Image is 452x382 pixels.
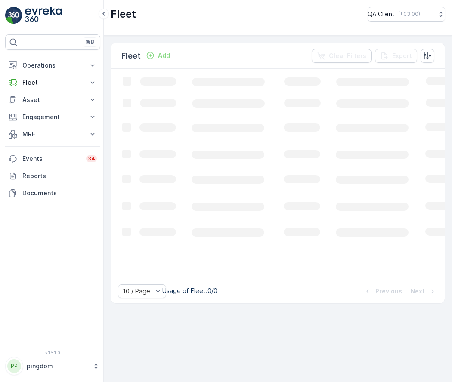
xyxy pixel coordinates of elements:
[22,113,83,121] p: Engagement
[121,50,141,62] p: Fleet
[22,189,97,197] p: Documents
[22,78,83,87] p: Fleet
[7,359,21,373] div: PP
[368,7,445,22] button: QA Client(+03:00)
[22,61,83,70] p: Operations
[111,7,136,21] p: Fleet
[368,10,395,18] p: QA Client
[5,357,100,375] button: PPpingdom
[410,286,438,296] button: Next
[375,49,417,63] button: Export
[142,50,173,61] button: Add
[27,362,88,370] p: pingdom
[5,57,100,74] button: Operations
[5,150,100,167] a: Events34
[362,286,403,296] button: Previous
[162,286,217,295] p: Usage of Fleet : 0/0
[88,155,95,162] p: 34
[5,91,100,108] button: Asset
[392,52,412,60] p: Export
[398,11,420,18] p: ( +03:00 )
[22,154,81,163] p: Events
[22,95,83,104] p: Asset
[5,126,100,143] button: MRF
[411,287,425,296] p: Next
[5,185,100,202] a: Documents
[158,51,170,60] p: Add
[312,49,372,63] button: Clear Filters
[25,7,62,24] img: logo_light-DOdMpM7g.png
[5,108,100,126] button: Engagement
[22,172,97,180] p: Reports
[5,7,22,24] img: logo
[86,39,94,46] p: ⌘B
[22,130,83,139] p: MRF
[5,167,100,185] a: Reports
[5,350,100,355] span: v 1.51.0
[5,74,100,91] button: Fleet
[375,287,402,296] p: Previous
[329,52,366,60] p: Clear Filters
